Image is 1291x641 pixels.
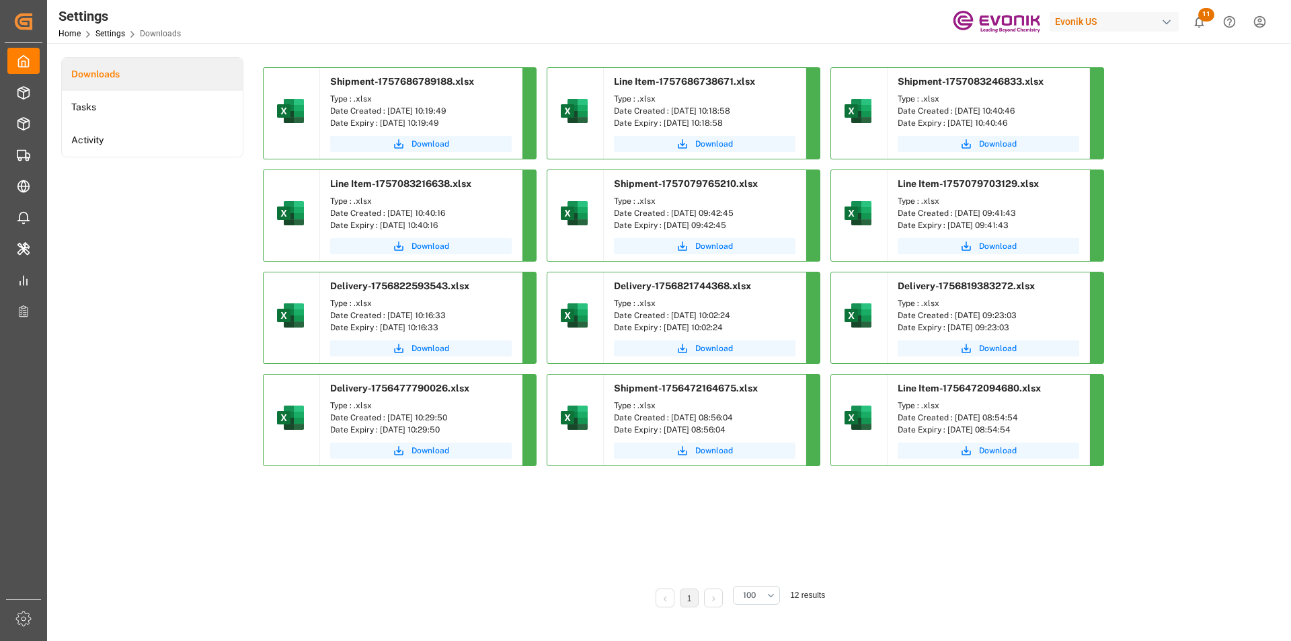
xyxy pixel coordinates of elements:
[412,445,449,457] span: Download
[62,58,243,91] a: Downloads
[614,117,795,129] div: Date Expiry : [DATE] 10:18:58
[979,138,1017,150] span: Download
[695,445,733,457] span: Download
[274,402,307,434] img: microsoft-excel-2019--v1.png
[614,412,795,424] div: Date Created : [DATE] 08:56:04
[330,136,512,152] a: Download
[898,117,1079,129] div: Date Expiry : [DATE] 10:40:46
[790,591,825,600] span: 12 results
[1184,7,1214,37] button: show 11 new notifications
[1050,9,1184,34] button: Evonik US
[680,589,699,607] li: 1
[62,124,243,157] a: Activity
[842,95,874,127] img: microsoft-excel-2019--v1.png
[330,76,474,87] span: Shipment-1757686789188.xlsx
[898,238,1079,254] button: Download
[695,240,733,252] span: Download
[898,309,1079,322] div: Date Created : [DATE] 09:23:03
[898,340,1079,356] button: Download
[898,383,1041,393] span: Line Item-1756472094680.xlsx
[330,309,512,322] div: Date Created : [DATE] 10:16:33
[614,383,758,393] span: Shipment-1756472164675.xlsx
[558,95,590,127] img: microsoft-excel-2019--v1.png
[898,219,1079,231] div: Date Expiry : [DATE] 09:41:43
[330,117,512,129] div: Date Expiry : [DATE] 10:19:49
[1214,7,1245,37] button: Help Center
[898,136,1079,152] button: Download
[330,443,512,459] button: Download
[412,240,449,252] span: Download
[412,342,449,354] span: Download
[898,443,1079,459] a: Download
[614,424,795,436] div: Date Expiry : [DATE] 08:56:04
[274,197,307,229] img: microsoft-excel-2019--v1.png
[614,219,795,231] div: Date Expiry : [DATE] 09:42:45
[330,178,471,189] span: Line Item-1757083216638.xlsx
[898,424,1079,436] div: Date Expiry : [DATE] 08:54:54
[898,207,1079,219] div: Date Created : [DATE] 09:41:43
[330,412,512,424] div: Date Created : [DATE] 10:29:50
[898,280,1035,291] span: Delivery-1756819383272.xlsx
[614,400,795,412] div: Type : .xlsx
[412,138,449,150] span: Download
[898,105,1079,117] div: Date Created : [DATE] 10:40:46
[330,238,512,254] button: Download
[898,322,1079,334] div: Date Expiry : [DATE] 09:23:03
[62,91,243,124] a: Tasks
[842,402,874,434] img: microsoft-excel-2019--v1.png
[614,280,751,291] span: Delivery-1756821744368.xlsx
[979,342,1017,354] span: Download
[842,299,874,332] img: microsoft-excel-2019--v1.png
[614,76,755,87] span: Line Item-1757686738671.xlsx
[695,138,733,150] span: Download
[558,299,590,332] img: microsoft-excel-2019--v1.png
[953,10,1040,34] img: Evonik-brand-mark-Deep-Purple-RGB.jpeg_1700498283.jpeg
[1050,12,1179,32] div: Evonik US
[330,340,512,356] button: Download
[330,207,512,219] div: Date Created : [DATE] 10:40:16
[614,297,795,309] div: Type : .xlsx
[614,238,795,254] button: Download
[656,589,674,607] li: Previous Page
[898,400,1079,412] div: Type : .xlsx
[330,322,512,334] div: Date Expiry : [DATE] 10:16:33
[898,76,1044,87] span: Shipment-1757083246833.xlsx
[614,309,795,322] div: Date Created : [DATE] 10:02:24
[330,400,512,412] div: Type : .xlsx
[687,594,692,603] a: 1
[614,105,795,117] div: Date Created : [DATE] 10:18:58
[1198,8,1214,22] span: 11
[898,412,1079,424] div: Date Created : [DATE] 08:54:54
[330,105,512,117] div: Date Created : [DATE] 10:19:49
[733,586,780,605] button: open menu
[614,322,795,334] div: Date Expiry : [DATE] 10:02:24
[330,383,469,393] span: Delivery-1756477790026.xlsx
[614,340,795,356] button: Download
[330,297,512,309] div: Type : .xlsx
[95,29,125,38] a: Settings
[979,240,1017,252] span: Download
[330,280,469,291] span: Delivery-1756822593543.xlsx
[614,136,795,152] button: Download
[979,445,1017,457] span: Download
[274,299,307,332] img: microsoft-excel-2019--v1.png
[614,443,795,459] button: Download
[58,29,81,38] a: Home
[704,589,723,607] li: Next Page
[330,195,512,207] div: Type : .xlsx
[558,402,590,434] img: microsoft-excel-2019--v1.png
[898,93,1079,105] div: Type : .xlsx
[842,197,874,229] img: microsoft-excel-2019--v1.png
[330,93,512,105] div: Type : .xlsx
